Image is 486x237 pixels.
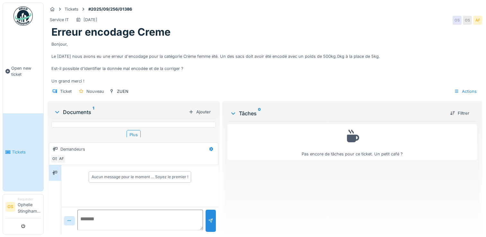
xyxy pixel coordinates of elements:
[186,108,213,116] div: Ajouter
[86,6,135,12] strong: #2025/09/256/01386
[127,130,141,139] div: Plus
[51,39,478,84] div: Bonjour, Le [DATE] nous avons eu une erreur d'encodage pour la catégorie Crème femme été. Un des ...
[11,65,41,77] span: Open new ticket
[12,149,41,155] span: Tickets
[84,17,97,23] div: [DATE]
[60,88,72,94] div: Ticket
[232,127,473,157] div: Pas encore de tâches pour ce ticket. Un petit café ?
[463,16,472,25] div: OS
[13,6,33,26] img: Badge_color-CXgf-gQk.svg
[447,109,472,118] div: Filtrer
[60,146,85,152] div: Demandeurs
[57,154,66,163] div: AF
[50,154,59,163] div: OS
[93,108,94,116] sup: 1
[453,16,462,25] div: OS
[18,197,41,217] li: Ophelie Stinglhamber
[230,110,445,117] div: Tâches
[3,29,43,113] a: Open new ticket
[65,6,78,12] div: Tickets
[92,174,188,180] div: Aucun message pour le moment … Soyez le premier !
[117,88,128,94] div: ZUEN
[258,110,261,117] sup: 0
[54,108,186,116] div: Documents
[3,113,43,191] a: Tickets
[51,26,171,38] h1: Erreur encodage Creme
[86,88,104,94] div: Nouveau
[5,202,15,212] li: OS
[5,197,41,218] a: OS RequesterOphelie Stinglhamber
[18,197,41,202] div: Requester
[473,16,482,25] div: AF
[451,87,480,96] div: Actions
[50,17,69,23] div: Service IT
